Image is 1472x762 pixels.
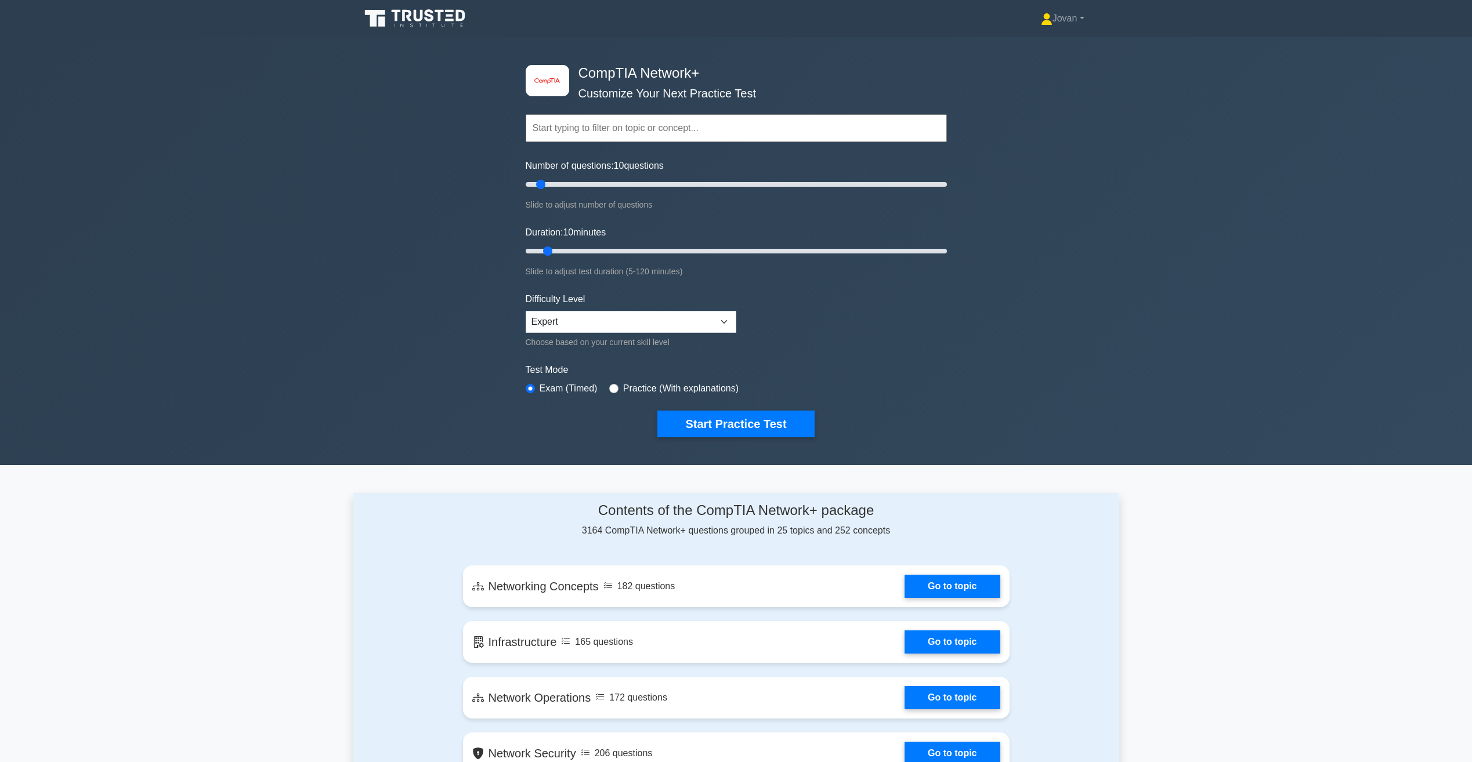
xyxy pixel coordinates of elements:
[623,382,739,395] label: Practice (With explanations)
[526,335,736,349] div: Choose based on your current skill level
[657,411,814,437] button: Start Practice Test
[526,114,947,142] input: Start typing to filter on topic or concept...
[905,630,1000,654] a: Go to topic
[905,575,1000,598] a: Go to topic
[526,159,664,173] label: Number of questions: questions
[526,292,585,306] label: Difficulty Level
[526,226,606,240] label: Duration: minutes
[526,198,947,212] div: Slide to adjust number of questions
[526,264,947,278] div: Slide to adjust test duration (5-120 minutes)
[1013,7,1112,30] a: Jovan
[574,65,890,82] h4: CompTIA Network+
[614,161,624,170] span: 10
[905,686,1000,709] a: Go to topic
[463,502,1010,538] div: 3164 CompTIA Network+ questions grouped in 25 topics and 252 concepts
[540,382,598,395] label: Exam (Timed)
[563,227,573,237] span: 10
[463,502,1010,519] h4: Contents of the CompTIA Network+ package
[526,363,947,377] label: Test Mode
